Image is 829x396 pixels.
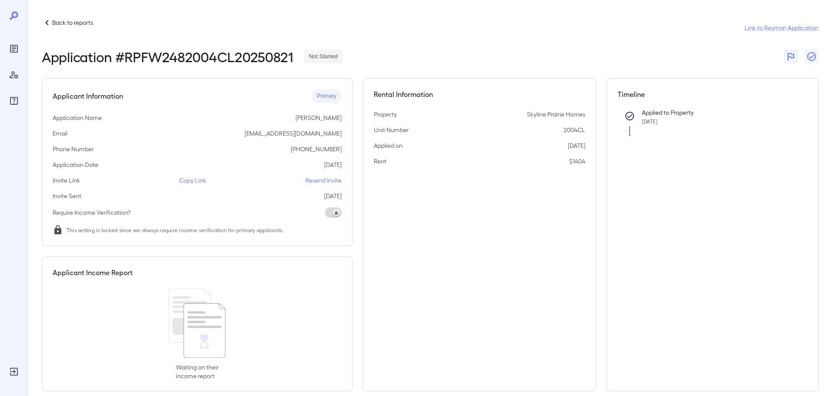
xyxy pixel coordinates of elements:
p: [DATE] [324,192,342,200]
span: Not Started [304,53,343,61]
span: Primary [312,92,342,100]
p: Applied on [374,141,403,150]
p: Invite Sent [53,192,81,200]
h5: Timeline [618,89,808,100]
p: $1404 [569,157,585,166]
p: Waiting on their income report [176,363,219,380]
span: This setting is locked since we always require income verification for primary applicants. [67,226,284,234]
p: 2004CL [564,126,585,134]
div: Manage Users [7,68,21,82]
p: Applied to Property [642,108,794,117]
p: [PERSON_NAME] [295,113,342,122]
button: Close Report [805,50,819,63]
p: [EMAIL_ADDRESS][DOMAIN_NAME] [245,129,342,138]
p: Resend Invite [305,176,342,185]
p: Email [53,129,67,138]
p: Application Date [53,160,98,169]
p: Skyline Prairie Homes [527,110,585,119]
p: Invite Link [53,176,80,185]
p: Rent [374,157,386,166]
p: Copy Link [179,176,206,185]
p: Application Name [53,113,102,122]
span: [DATE] [642,118,658,124]
p: Require Income Verification? [53,208,131,217]
div: Log Out [7,365,21,379]
p: Property [374,110,397,119]
div: Reports [7,42,21,56]
h5: Rental Information [374,89,585,100]
h5: Applicant Information [53,91,123,101]
p: [PHONE_NUMBER] [291,145,342,153]
div: FAQ [7,94,21,108]
h2: Application # RPFW2482004CL20250821 [42,49,293,64]
p: Unit Number [374,126,409,134]
button: Flag Report [784,50,798,63]
p: [DATE] [568,141,585,150]
p: Phone Number [53,145,94,153]
a: Link to Resman Application [745,23,819,32]
h5: Applicant Income Report [53,267,133,278]
p: Back to reports [52,18,93,27]
p: [DATE] [324,160,342,169]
